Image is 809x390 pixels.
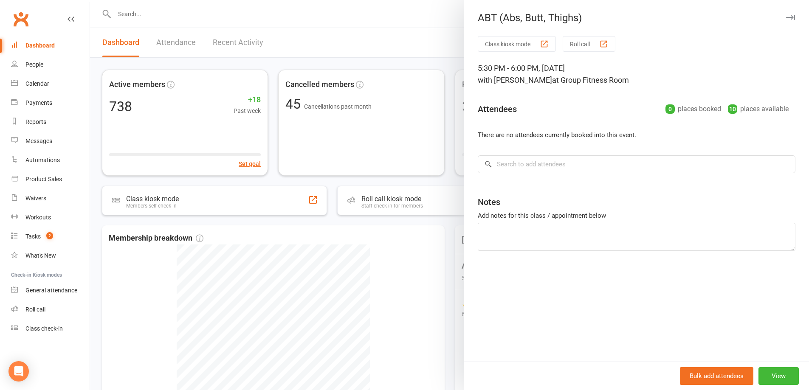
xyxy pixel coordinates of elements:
[478,36,556,52] button: Class kiosk mode
[8,361,29,382] div: Open Intercom Messenger
[11,132,90,151] a: Messages
[478,130,795,140] li: There are no attendees currently booked into this event.
[728,103,789,115] div: places available
[11,189,90,208] a: Waivers
[11,55,90,74] a: People
[11,227,90,246] a: Tasks 2
[25,252,56,259] div: What's New
[25,118,46,125] div: Reports
[478,196,500,208] div: Notes
[11,246,90,265] a: What's New
[665,103,721,115] div: places booked
[25,80,49,87] div: Calendar
[680,367,753,385] button: Bulk add attendees
[10,8,31,30] a: Clubworx
[11,281,90,300] a: General attendance kiosk mode
[11,74,90,93] a: Calendar
[11,112,90,132] a: Reports
[25,42,55,49] div: Dashboard
[478,210,795,221] div: Add notes for this class / appointment below
[758,367,799,385] button: View
[478,62,795,86] div: 5:30 PM - 6:00 PM, [DATE]
[563,36,615,52] button: Roll call
[25,195,46,202] div: Waivers
[25,61,43,68] div: People
[552,76,629,84] span: at Group Fitness Room
[11,36,90,55] a: Dashboard
[464,12,809,24] div: ABT (Abs, Butt, Thighs)
[25,287,77,294] div: General attendance
[11,151,90,170] a: Automations
[25,176,62,182] div: Product Sales
[25,233,41,240] div: Tasks
[11,319,90,338] a: Class kiosk mode
[728,104,737,114] div: 10
[11,300,90,319] a: Roll call
[478,155,795,173] input: Search to add attendees
[25,99,52,106] div: Payments
[11,93,90,112] a: Payments
[46,232,53,239] span: 2
[25,325,63,332] div: Class check-in
[478,76,552,84] span: with [PERSON_NAME]
[25,214,51,221] div: Workouts
[25,157,60,163] div: Automations
[478,103,517,115] div: Attendees
[11,170,90,189] a: Product Sales
[25,306,45,313] div: Roll call
[25,137,52,144] div: Messages
[665,104,675,114] div: 0
[11,208,90,227] a: Workouts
